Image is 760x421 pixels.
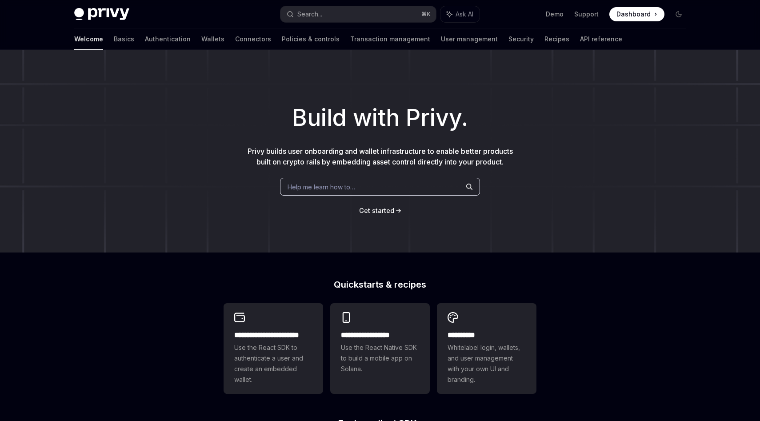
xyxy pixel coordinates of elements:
span: ⌘ K [421,11,431,18]
button: Ask AI [440,6,480,22]
span: Use the React SDK to authenticate a user and create an embedded wallet. [234,342,312,385]
a: Connectors [235,28,271,50]
a: Support [574,10,599,19]
a: Transaction management [350,28,430,50]
button: Search...⌘K [280,6,436,22]
span: Use the React Native SDK to build a mobile app on Solana. [341,342,419,374]
img: dark logo [74,8,129,20]
a: Policies & controls [282,28,340,50]
button: Toggle dark mode [672,7,686,21]
a: Authentication [145,28,191,50]
span: Ask AI [456,10,473,19]
a: Wallets [201,28,224,50]
span: Whitelabel login, wallets, and user management with your own UI and branding. [448,342,526,385]
a: Demo [546,10,564,19]
a: Welcome [74,28,103,50]
h2: Quickstarts & recipes [224,280,536,289]
a: Security [508,28,534,50]
a: **** **** **** ***Use the React Native SDK to build a mobile app on Solana. [330,303,430,394]
span: Help me learn how to… [288,182,355,192]
span: Privy builds user onboarding and wallet infrastructure to enable better products built on crypto ... [248,147,513,166]
span: Dashboard [616,10,651,19]
a: **** *****Whitelabel login, wallets, and user management with your own UI and branding. [437,303,536,394]
a: User management [441,28,498,50]
div: Search... [297,9,322,20]
a: Dashboard [609,7,664,21]
a: Basics [114,28,134,50]
a: Get started [359,206,394,215]
a: Recipes [544,28,569,50]
a: API reference [580,28,622,50]
h1: Build with Privy. [14,100,746,135]
span: Get started [359,207,394,214]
